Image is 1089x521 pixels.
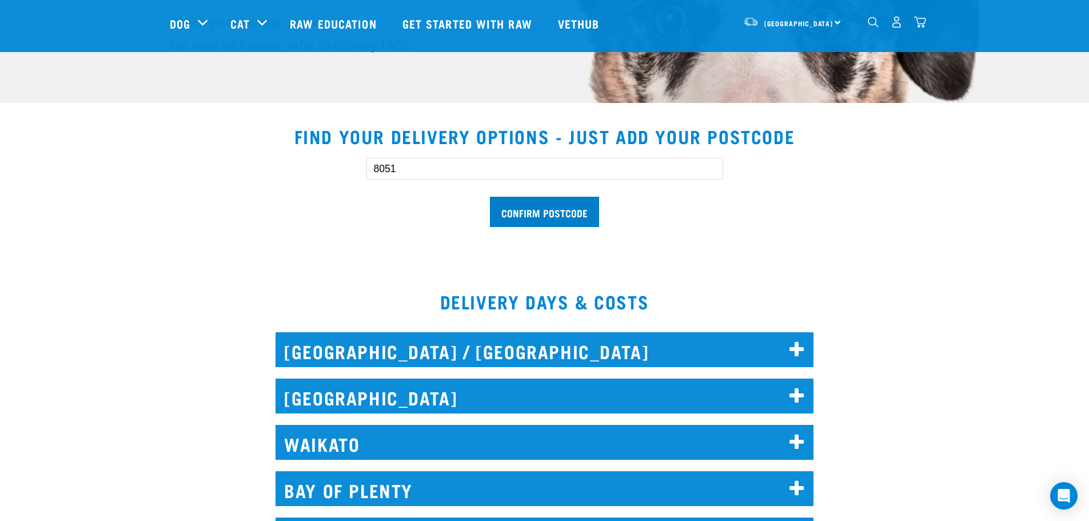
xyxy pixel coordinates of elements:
[891,16,903,28] img: user.png
[276,471,813,506] h2: BAY OF PLENTY
[391,1,547,46] a: Get started with Raw
[276,425,813,460] h2: WAIKATO
[868,17,879,27] img: home-icon-1@2x.png
[14,126,1075,146] h2: Find your delivery options - just add your postcode
[743,17,759,27] img: van-moving.png
[366,158,723,180] input: Enter your postcode here...
[170,15,190,32] a: Dog
[764,21,833,25] span: [GEOGRAPHIC_DATA]
[276,332,813,367] h2: [GEOGRAPHIC_DATA] / [GEOGRAPHIC_DATA]
[276,379,813,413] h2: [GEOGRAPHIC_DATA]
[547,1,614,46] a: Vethub
[490,197,599,227] input: Confirm postcode
[230,15,250,32] a: Cat
[1050,482,1078,510] div: Open Intercom Messenger
[278,1,390,46] a: Raw Education
[914,16,926,28] img: home-icon@2x.png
